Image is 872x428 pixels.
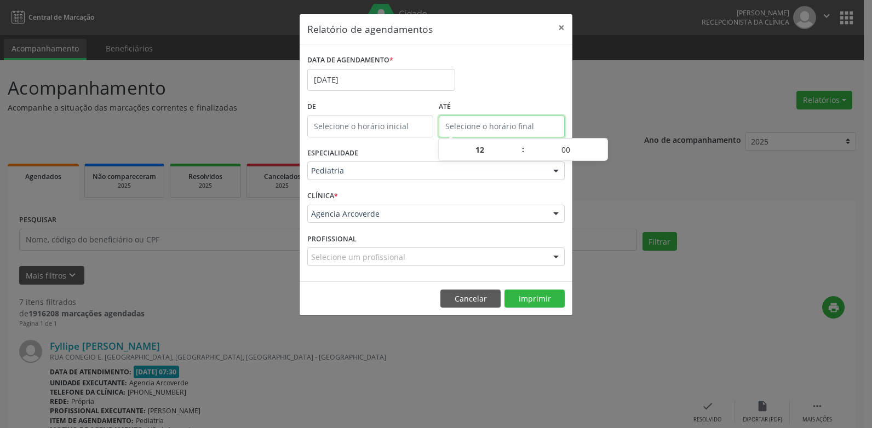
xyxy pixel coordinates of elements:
[550,14,572,41] button: Close
[504,290,565,308] button: Imprimir
[521,138,525,160] span: :
[439,115,565,137] input: Selecione o horário final
[307,99,433,115] label: De
[311,165,542,176] span: Pediatria
[307,52,393,69] label: DATA DE AGENDAMENTO
[307,145,358,162] label: ESPECIALIDADE
[439,99,565,115] label: ATÉ
[307,230,357,247] label: PROFISSIONAL
[439,139,521,161] input: Hour
[307,69,455,91] input: Selecione uma data ou intervalo
[307,188,338,205] label: CLÍNICA
[440,290,501,308] button: Cancelar
[307,22,433,36] h5: Relatório de agendamentos
[311,251,405,263] span: Selecione um profissional
[307,115,433,137] input: Selecione o horário inicial
[525,139,607,161] input: Minute
[311,209,542,219] span: Agencia Arcoverde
